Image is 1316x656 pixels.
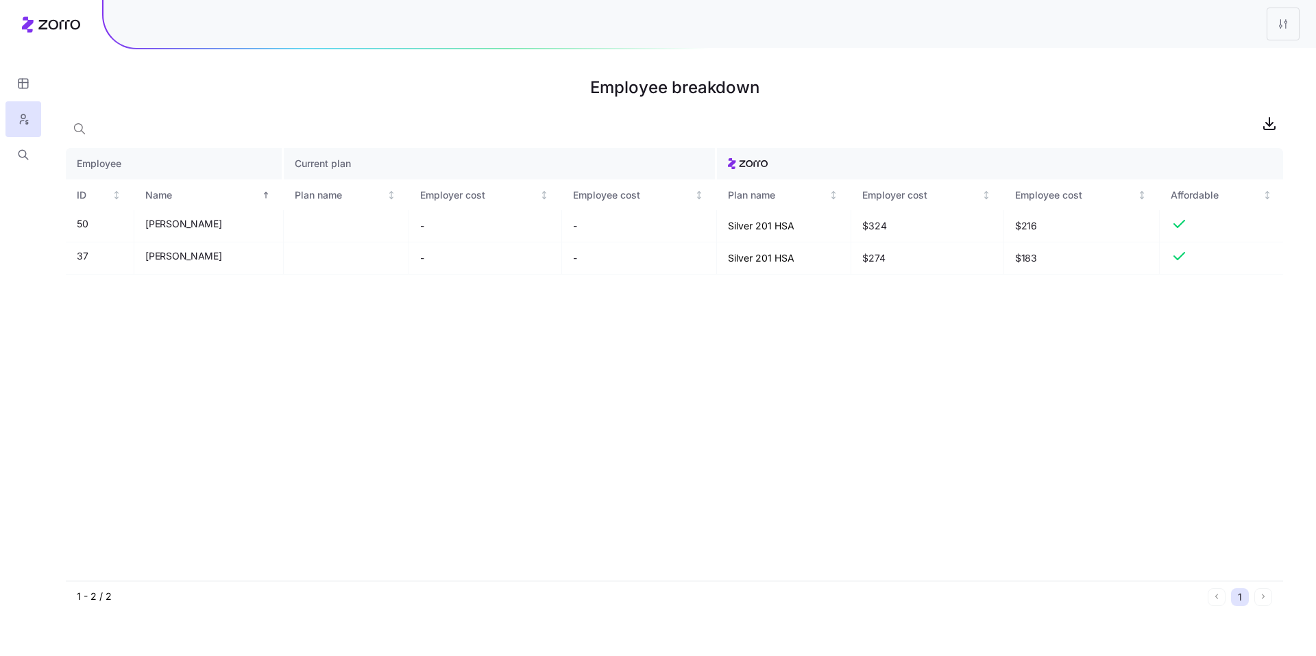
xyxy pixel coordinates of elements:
[1254,588,1272,606] button: Next page
[573,251,577,265] span: -
[284,148,718,179] th: Current plan
[728,188,827,203] div: Plan name
[829,190,838,200] div: Not sorted
[1137,190,1147,200] div: Not sorted
[387,190,396,200] div: Not sorted
[112,190,121,200] div: Not sorted
[145,188,258,203] div: Name
[851,179,1003,211] th: Employer costNot sorted
[1208,588,1226,606] button: Previous page
[77,188,110,203] div: ID
[562,179,718,211] th: Employee costNot sorted
[77,217,88,231] span: 50
[1171,188,1260,203] div: Affordable
[1015,251,1148,265] span: $183
[573,188,692,203] div: Employee cost
[261,190,271,200] div: Sorted ascending
[134,179,284,211] th: NameSorted ascending
[66,71,1283,104] h1: Employee breakdown
[1231,588,1249,606] button: 1
[145,249,221,263] span: [PERSON_NAME]
[66,179,134,211] th: IDNot sorted
[77,590,1202,603] div: 1 - 2 / 2
[1015,219,1148,233] span: $216
[1015,188,1134,203] div: Employee cost
[862,188,979,203] div: Employer cost
[409,179,561,211] th: Employer costNot sorted
[420,251,424,265] span: -
[1263,190,1272,200] div: Not sorted
[77,249,88,263] span: 37
[982,190,991,200] div: Not sorted
[717,179,851,211] th: Plan nameNot sorted
[862,219,886,233] span: $324
[284,179,409,211] th: Plan nameNot sorted
[573,219,577,233] span: -
[66,148,284,179] th: Employee
[295,188,385,203] div: Plan name
[1160,179,1283,211] th: AffordableNot sorted
[717,242,851,275] td: Silver 201 HSA
[420,188,537,203] div: Employer cost
[862,251,885,265] span: $274
[717,210,851,242] td: Silver 201 HSA
[145,217,221,231] span: [PERSON_NAME]
[694,190,704,200] div: Not sorted
[1004,179,1160,211] th: Employee costNot sorted
[420,219,424,233] span: -
[539,190,549,200] div: Not sorted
